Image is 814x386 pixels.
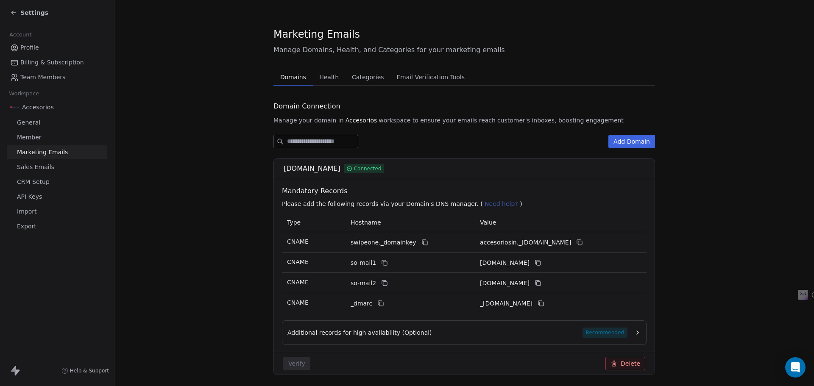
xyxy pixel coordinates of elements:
span: Team Members [20,73,65,82]
span: Sales Emails [17,163,54,172]
span: so-mail1 [351,258,376,267]
span: API Keys [17,192,42,201]
a: Sales Emails [7,160,107,174]
span: CNAME [287,279,309,286]
span: Hostname [351,219,381,226]
span: General [17,118,40,127]
span: Export [17,222,36,231]
span: Health [316,71,342,83]
span: CRM Setup [17,178,50,186]
span: Help & Support [70,367,109,374]
span: accesoriosin1.swipeone.email [480,258,530,267]
span: Billing & Subscription [20,58,84,67]
span: Domain Connection [273,101,340,111]
span: Member [17,133,42,142]
span: swipeone._domainkey [351,238,416,247]
span: Domains [277,71,309,83]
p: Please add the following records via your Domain's DNS manager. ( ) [282,200,650,208]
a: Settings [10,8,48,17]
span: Settings [20,8,48,17]
span: Value [480,219,496,226]
a: Help & Support [61,367,109,374]
a: Marketing Emails [7,145,107,159]
span: customer's inboxes, boosting engagement [497,116,624,125]
div: Open Intercom Messenger [785,357,806,378]
button: Delete [605,357,645,370]
span: accesoriosin2.swipeone.email [480,279,530,288]
a: Team Members [7,70,107,84]
span: Import [17,207,36,216]
span: _dmarc [351,299,372,308]
span: Categories [348,71,387,83]
span: Accesorios [22,103,54,111]
span: Marketing Emails [17,148,68,157]
span: accesoriosin._domainkey.swipeone.email [480,238,571,247]
a: Export [7,219,107,233]
span: workspace to ensure your emails reach [379,116,496,125]
button: Add Domain [608,135,655,148]
span: so-mail2 [351,279,376,288]
span: Account [6,28,35,41]
span: Accesorios [346,116,377,125]
button: Verify [283,357,310,370]
span: Need help? [485,200,518,207]
a: CRM Setup [7,175,107,189]
span: _dmarc.swipeone.email [480,299,532,308]
span: Connected [354,165,382,172]
span: CNAME [287,299,309,306]
a: Member [7,131,107,144]
span: Profile [20,43,39,52]
p: Type [287,218,340,227]
button: Additional records for high availability (Optional)Recommended [287,328,641,338]
img: Accesorios-AMZ-Logo.png [10,103,19,111]
span: Workspace [6,87,43,100]
span: Manage Domains, Health, and Categories for your marketing emails [273,45,655,55]
span: Mandatory Records [282,186,650,196]
span: Marketing Emails [273,28,360,41]
span: Email Verification Tools [393,71,468,83]
span: Recommended [583,328,627,338]
a: General [7,116,107,130]
span: CNAME [287,258,309,265]
span: Additional records for high availability (Optional) [287,328,432,337]
a: Billing & Subscription [7,56,107,69]
span: Manage your domain in [273,116,344,125]
a: Profile [7,41,107,55]
span: CNAME [287,238,309,245]
a: Import [7,205,107,219]
a: API Keys [7,190,107,204]
span: [DOMAIN_NAME] [284,164,340,174]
